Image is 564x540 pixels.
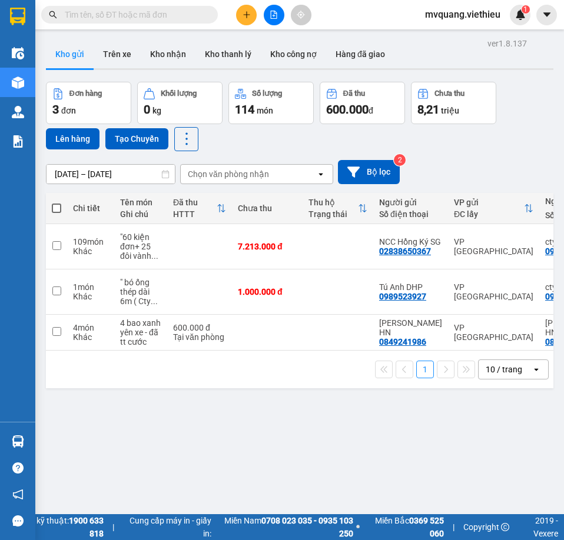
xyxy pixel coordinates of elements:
div: Khác [73,246,108,256]
span: triệu [441,106,459,115]
span: file-add [270,11,278,19]
sup: 2 [394,154,406,166]
span: 1 [523,5,527,14]
button: Trên xe [94,40,141,68]
div: Đã thu [343,89,365,98]
strong: 1900 633 818 [69,516,104,538]
div: 4 món [73,323,108,332]
div: VP gửi [454,198,524,207]
div: 4 bao xanh yên xe - đã tt cước [120,318,161,346]
th: Toggle SortBy [303,193,373,224]
div: 1 món [73,282,108,292]
div: VP [GEOGRAPHIC_DATA] [454,323,533,342]
svg: open [316,169,326,179]
div: Tú Anh DHP [379,282,442,292]
div: 1.000.000 đ [238,287,297,296]
span: ... [151,251,158,261]
span: Miền Nam [214,514,353,540]
img: warehouse-icon [12,76,24,89]
div: Đơn hàng [69,89,102,98]
span: ⚪️ [356,525,360,529]
span: aim [297,11,305,19]
span: | [453,521,454,534]
span: 114 [235,102,254,116]
div: 600.000 đ [173,323,226,332]
div: "60 kiện đơn+ 25 đôi vành+ 24 bao căm + pbhd 13 khối ( Cty thống nhất )" [120,232,161,261]
div: 0849241986 [379,337,426,346]
span: ... [151,296,158,306]
span: | [112,521,114,534]
div: Chưa thu [238,204,297,213]
button: 1 [416,361,434,378]
button: file-add [264,5,284,25]
button: caret-down [536,5,557,25]
th: Toggle SortBy [448,193,539,224]
span: Miền Bắc [363,514,444,540]
img: solution-icon [12,135,24,148]
input: Select a date range. [47,165,175,184]
div: Khác [73,332,108,342]
div: ĐC lấy [454,209,524,219]
button: Đã thu600.000đ [320,82,405,124]
span: search [49,11,57,19]
strong: 0708 023 035 - 0935 103 250 [261,516,353,538]
button: Hàng đã giao [326,40,394,68]
button: Chưa thu8,21 triệu [411,82,496,124]
div: 02838650367 [379,246,431,256]
span: notification [12,489,24,500]
button: Khối lượng0kg [137,82,223,124]
div: Tại văn phòng [173,332,226,342]
svg: open [532,365,541,374]
div: " bó ống thép dài 6m ( Cty thống nhất )" [120,278,161,306]
div: Ghi chú [120,209,161,219]
button: Bộ lọc [338,160,400,184]
span: question-circle [12,462,24,474]
div: HTTT [173,209,217,219]
strong: 0369 525 060 [409,516,444,538]
span: 8,21 [417,102,439,116]
span: caret-down [542,9,552,20]
div: Số lượng [252,89,282,98]
div: 7.213.000 đ [238,242,297,251]
span: copyright [501,523,509,531]
div: Chưa thu [434,89,465,98]
button: Kho gửi [46,40,94,68]
div: 109 món [73,237,108,246]
th: Toggle SortBy [167,193,232,224]
sup: 1 [522,5,530,14]
img: icon-new-feature [515,9,526,20]
div: ver 1.8.137 [487,37,527,50]
button: Kho nhận [141,40,195,68]
span: đơn [61,106,76,115]
button: aim [291,5,311,25]
span: đ [369,106,373,115]
img: warehouse-icon [12,435,24,448]
span: 600.000 [326,102,369,116]
div: Đã thu [173,198,217,207]
span: 3 [52,102,59,116]
span: món [257,106,273,115]
div: 0989523927 [379,292,426,301]
div: Anh Dũng HN [379,318,442,337]
div: NCC Hồng Ký SG [379,237,442,246]
div: Số điện thoại [379,209,442,219]
button: Đơn hàng3đơn [46,82,131,124]
div: Chọn văn phòng nhận [188,168,269,180]
div: Khối lượng [161,89,197,98]
button: Tạo Chuyến [105,128,168,149]
div: Chi tiết [73,204,108,213]
button: Kho công nợ [261,40,326,68]
div: Tên món [120,198,161,207]
span: plus [243,11,251,19]
div: 10 / trang [486,364,522,375]
div: VP [GEOGRAPHIC_DATA] [454,237,533,256]
span: Cung cấp máy in - giấy in: [123,514,211,540]
div: Người gửi [379,198,442,207]
span: 0 [144,102,150,116]
button: Số lượng114món [228,82,314,124]
img: logo-vxr [10,8,25,25]
div: Khác [73,292,108,301]
img: warehouse-icon [12,47,24,59]
span: kg [152,106,161,115]
button: Lên hàng [46,128,99,149]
